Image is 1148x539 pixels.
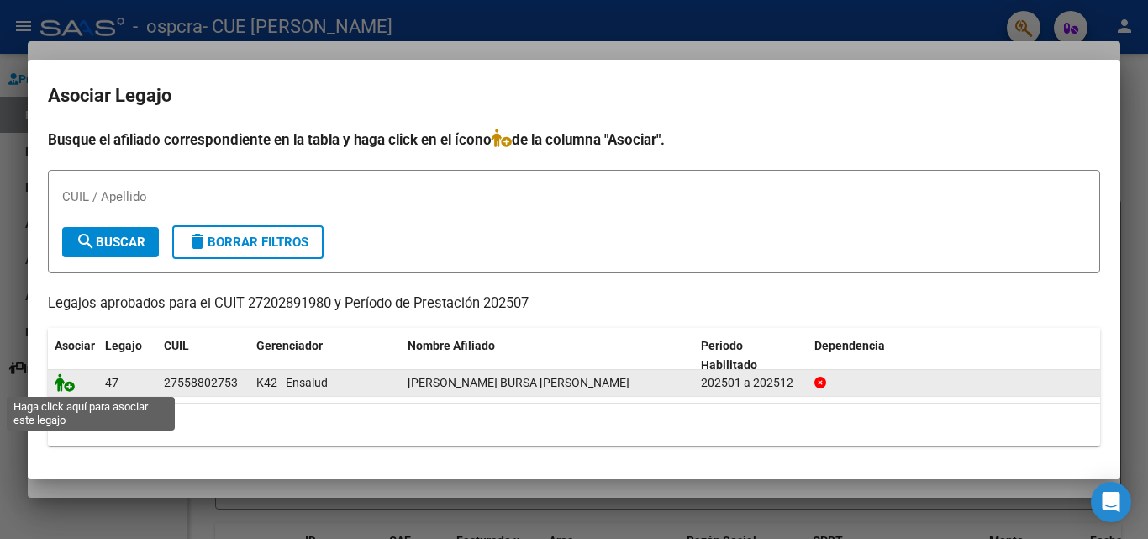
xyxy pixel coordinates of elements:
span: Borrar Filtros [187,235,308,250]
div: Open Intercom Messenger [1091,482,1131,522]
h4: Busque el afiliado correspondiente en la tabla y haga click en el ícono de la columna "Asociar". [48,129,1100,151]
mat-icon: delete [187,231,208,251]
button: Buscar [62,227,159,257]
mat-icon: search [76,231,96,251]
span: Asociar [55,339,95,352]
span: Dependencia [814,339,885,352]
span: Legajo [105,339,142,352]
span: Buscar [76,235,145,250]
datatable-header-cell: Legajo [98,328,157,383]
span: Gerenciador [256,339,323,352]
span: 47 [105,376,118,389]
span: Nombre Afiliado [408,339,495,352]
datatable-header-cell: CUIL [157,328,250,383]
datatable-header-cell: Asociar [48,328,98,383]
span: K42 - Ensalud [256,376,328,389]
button: Borrar Filtros [172,225,324,259]
div: 202501 a 202512 [701,373,801,393]
span: Periodo Habilitado [701,339,757,372]
span: CUIL [164,339,189,352]
datatable-header-cell: Gerenciador [250,328,401,383]
datatable-header-cell: Nombre Afiliado [401,328,694,383]
div: 1 registros [48,404,1100,446]
datatable-header-cell: Periodo Habilitado [694,328,808,383]
datatable-header-cell: Dependencia [808,328,1101,383]
div: 27558802753 [164,373,238,393]
p: Legajos aprobados para el CUIT 27202891980 y Período de Prestación 202507 [48,293,1100,314]
span: GARNICA BURSA FRANCESCA BELEN [408,376,629,389]
h2: Asociar Legajo [48,80,1100,112]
